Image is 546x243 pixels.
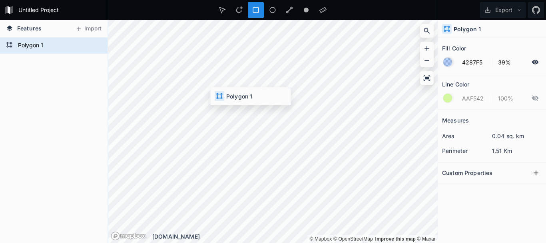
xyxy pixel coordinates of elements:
h2: Measures [442,114,469,127]
dd: 0.04 sq. km [492,132,542,140]
dt: area [442,132,492,140]
button: Export [480,2,526,18]
a: OpenStreetMap [333,236,373,242]
a: Maxar [417,236,436,242]
h2: Custom Properties [442,167,492,179]
a: Mapbox logo [111,231,146,241]
h4: Polygon 1 [454,25,481,33]
button: Import [71,22,106,35]
h2: Fill Color [442,42,466,54]
h2: Line Color [442,78,469,90]
dd: 1.51 Km [492,147,542,155]
a: Mapbox [309,236,332,242]
span: Features [17,24,42,32]
div: [DOMAIN_NAME] [152,232,438,241]
a: Map feedback [375,236,416,242]
dt: perimeter [442,147,492,155]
